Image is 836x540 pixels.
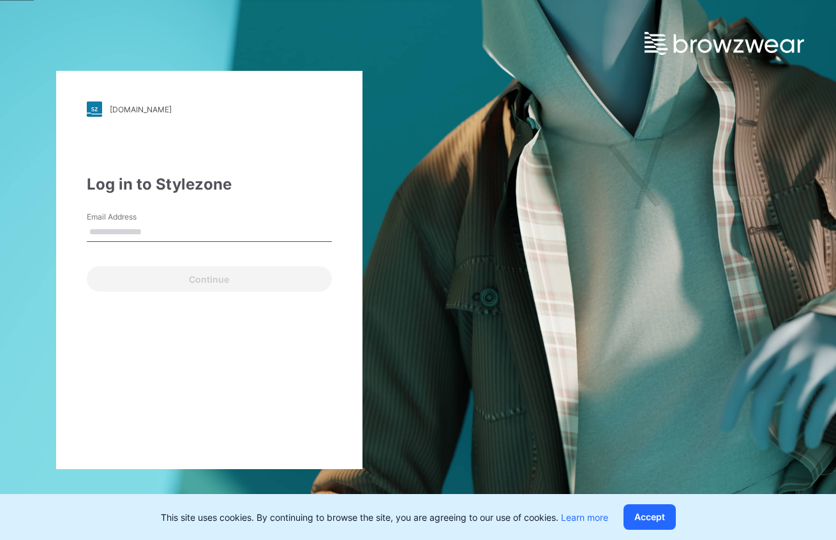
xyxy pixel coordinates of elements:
p: This site uses cookies. By continuing to browse the site, you are agreeing to our use of cookies. [161,511,608,524]
button: Accept [623,504,676,530]
img: stylezone-logo.562084cfcfab977791bfbf7441f1a819.svg [87,101,102,117]
label: Email Address [87,211,176,223]
a: [DOMAIN_NAME] [87,101,332,117]
a: Learn more [561,512,608,523]
div: Log in to Stylezone [87,173,332,196]
div: [DOMAIN_NAME] [110,105,172,114]
img: browzwear-logo.e42bd6dac1945053ebaf764b6aa21510.svg [645,32,804,55]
